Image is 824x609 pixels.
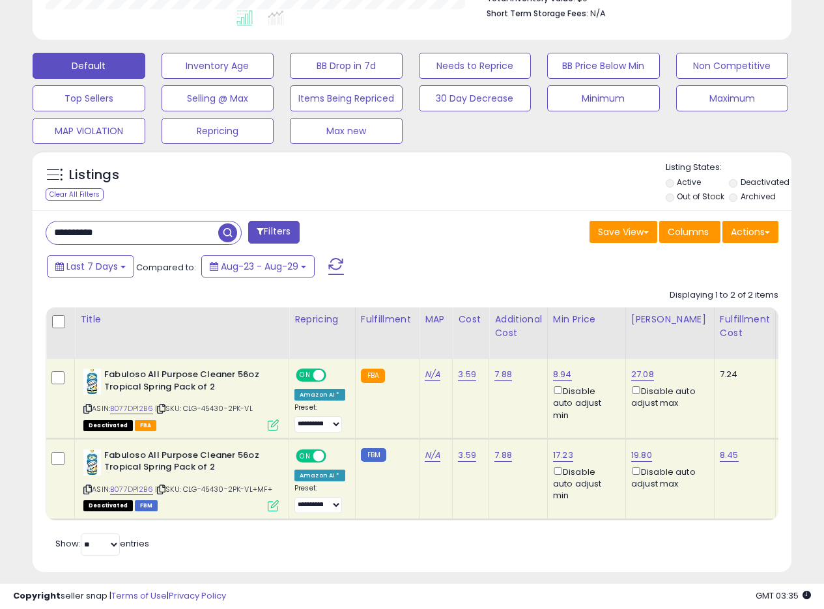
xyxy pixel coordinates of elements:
div: Fulfillment Cost [720,313,770,340]
div: Repricing [294,313,350,326]
span: | SKU: CLG-45430-2PK-VL+MF+ [155,484,273,494]
b: Fabuloso All Purpose Cleaner 56oz Tropical Spring Pack of 2 [104,369,263,396]
button: Last 7 Days [47,255,134,277]
span: FBA [135,420,157,431]
div: Cost [458,313,483,326]
h5: Listings [69,166,119,184]
button: Non Competitive [676,53,789,79]
div: MAP [425,313,447,326]
a: 19.80 [631,449,652,462]
div: Disable auto adjust max [631,464,704,490]
div: [PERSON_NAME] [631,313,709,326]
a: 7.88 [494,449,512,462]
b: Short Term Storage Fees: [487,8,588,19]
button: Top Sellers [33,85,145,111]
a: 3.59 [458,368,476,381]
button: Items Being Repriced [290,85,403,111]
div: Preset: [294,403,345,432]
div: Preset: [294,484,345,513]
button: Maximum [676,85,789,111]
b: Fabuloso All Purpose Cleaner 56oz Tropical Spring Pack of 2 [104,449,263,477]
div: Amazon AI * [294,389,345,401]
button: MAP VIOLATION [33,118,145,144]
span: Aug-23 - Aug-29 [221,260,298,273]
small: FBM [361,448,386,462]
p: Listing States: [666,162,791,174]
a: Privacy Policy [169,589,226,602]
a: 8.45 [720,449,739,462]
button: Columns [659,221,720,243]
span: Compared to: [136,261,196,274]
div: Clear All Filters [46,188,104,201]
label: Active [677,177,701,188]
span: | SKU: CLG-45430-2PK-VL [155,403,253,414]
button: Default [33,53,145,79]
span: Show: entries [55,537,149,550]
span: 2025-09-6 03:35 GMT [756,589,811,602]
span: OFF [324,370,345,381]
div: Title [80,313,283,326]
div: Min Price [553,313,620,326]
a: 27.08 [631,368,654,381]
a: B077DP12B6 [110,484,153,495]
button: Actions [722,221,778,243]
button: BB Drop in 7d [290,53,403,79]
small: FBA [361,369,385,383]
div: seller snap | | [13,590,226,602]
div: Additional Cost [494,313,542,340]
button: Inventory Age [162,53,274,79]
span: ON [297,370,313,381]
label: Archived [741,191,776,202]
div: Fulfillment [361,313,414,326]
button: BB Price Below Min [547,53,660,79]
div: Amazon AI * [294,470,345,481]
a: 8.94 [553,368,572,381]
div: Displaying 1 to 2 of 2 items [670,289,778,302]
button: Minimum [547,85,660,111]
button: Repricing [162,118,274,144]
button: Filters [248,221,299,244]
span: ON [297,450,313,461]
button: Needs to Reprice [419,53,532,79]
a: N/A [425,368,440,381]
a: B077DP12B6 [110,403,153,414]
div: Disable auto adjust min [553,384,616,421]
button: Max new [290,118,403,144]
div: Disable auto adjust min [553,464,616,502]
span: All listings that are unavailable for purchase on Amazon for any reason other than out-of-stock [83,500,133,511]
img: 41w6i0-FWVL._SL40_.jpg [83,449,101,475]
img: 41w6i0-FWVL._SL40_.jpg [83,369,101,395]
div: ASIN: [83,369,279,429]
a: N/A [425,449,440,462]
button: Aug-23 - Aug-29 [201,255,315,277]
button: Selling @ Max [162,85,274,111]
span: FBM [135,500,158,511]
label: Out of Stock [677,191,724,202]
div: 7.24 [720,369,765,380]
strong: Copyright [13,589,61,602]
span: All listings that are unavailable for purchase on Amazon for any reason other than out-of-stock [83,420,133,431]
div: ASIN: [83,449,279,510]
a: 17.23 [553,449,573,462]
a: 3.59 [458,449,476,462]
span: Columns [668,225,709,238]
a: Terms of Use [111,589,167,602]
button: 30 Day Decrease [419,85,532,111]
span: OFF [324,450,345,461]
label: Deactivated [741,177,789,188]
button: Save View [590,221,657,243]
a: 7.88 [494,368,512,381]
span: Last 7 Days [66,260,118,273]
div: Disable auto adjust max [631,384,704,409]
span: N/A [590,7,606,20]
